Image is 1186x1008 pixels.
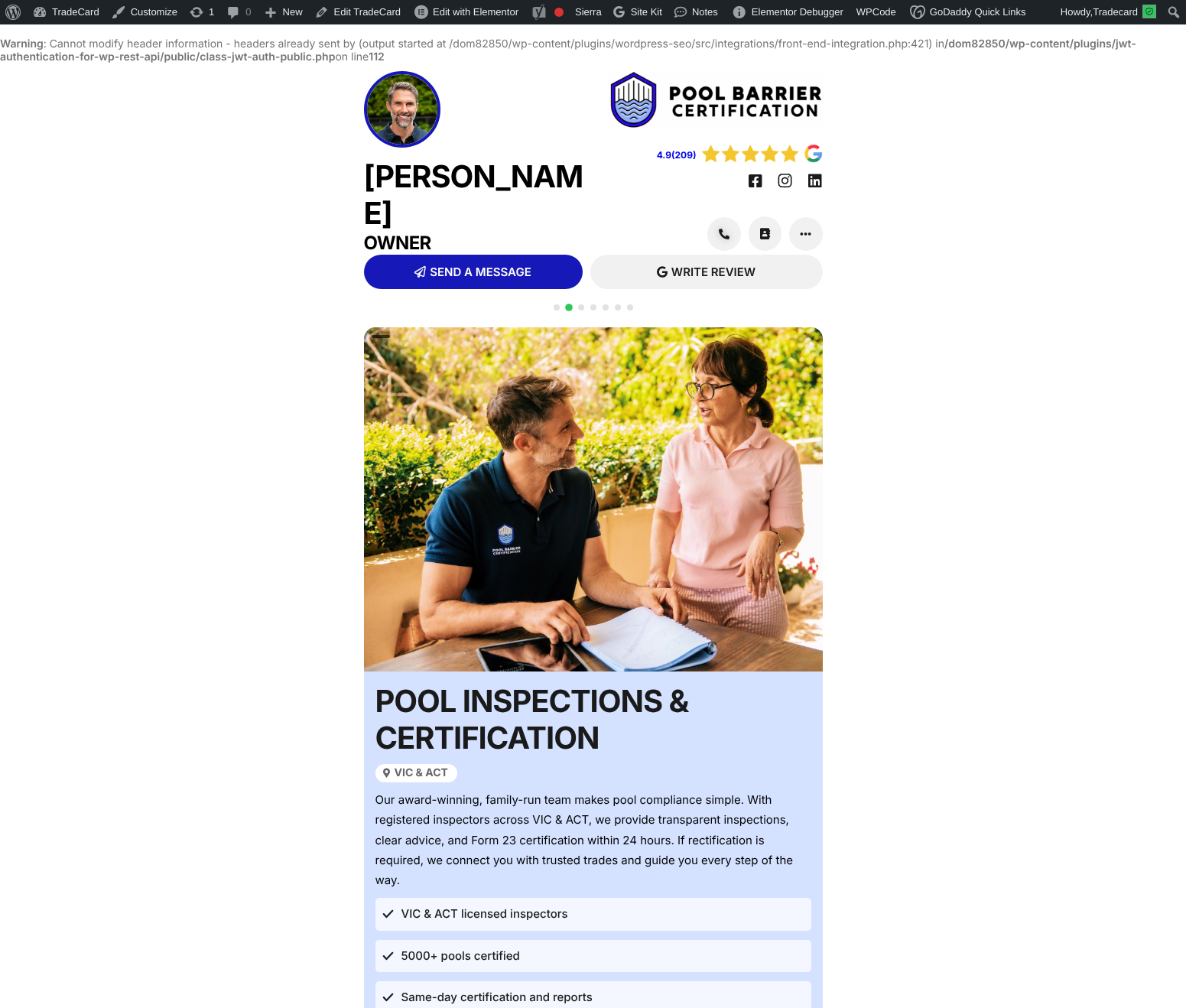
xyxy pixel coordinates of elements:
h2: Pool Inspections & Certification [375,683,811,756]
span: Edit with Elementor [433,6,518,18]
div: Focus keyphrase not set [554,8,564,17]
b: 112 [369,50,385,63]
span: Go to slide 5 [603,304,609,311]
h2: [PERSON_NAME] [364,158,593,232]
a: 4.9(209) [657,149,697,161]
span: Tradecard [1093,6,1138,18]
span: 5000+ pools certified [401,946,520,966]
span: Go to slide 2 [565,304,573,311]
span: Site Kit [631,6,662,18]
a: WRITE REVIEW [590,255,823,289]
span: WRITE REVIEW [671,266,755,278]
span: VIC & ACT licensed inspectors [401,904,568,924]
h3: Owner [364,232,593,255]
div: Our award-winning, family-run team makes pool compliance simple. With registered inspectors acros... [375,790,811,890]
span: Go to slide 6 [615,304,621,311]
span: Go to slide 3 [578,304,584,311]
span: Same-day certification and reports [401,987,593,1007]
span: Go to slide 1 [554,304,560,311]
span: VIC & ACT [395,768,448,779]
span: SEND A MESSAGE [430,266,531,278]
span: Go to slide 4 [590,304,596,311]
a: SEND A MESSAGE [364,255,583,289]
span: Go to slide 7 [627,304,633,311]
